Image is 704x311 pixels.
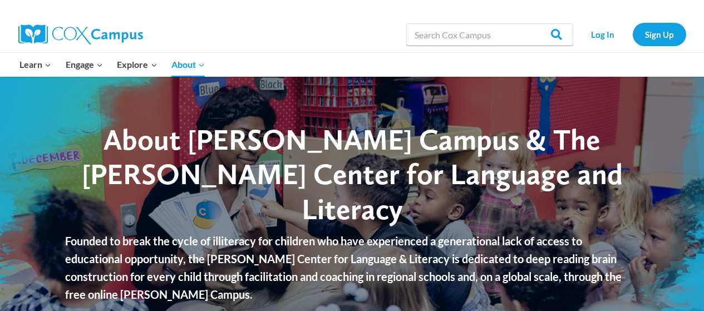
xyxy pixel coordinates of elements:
a: Sign Up [633,23,686,46]
p: Founded to break the cycle of illiteracy for children who have experienced a generational lack of... [65,232,639,303]
span: Engage [66,57,103,72]
span: About [171,57,205,72]
a: Log In [579,23,627,46]
span: About [PERSON_NAME] Campus & The [PERSON_NAME] Center for Language and Literacy [82,122,623,226]
nav: Primary Navigation [13,53,212,76]
input: Search Cox Campus [406,23,573,46]
span: Explore [117,57,157,72]
img: Cox Campus [18,24,143,45]
nav: Secondary Navigation [579,23,686,46]
span: Learn [19,57,51,72]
